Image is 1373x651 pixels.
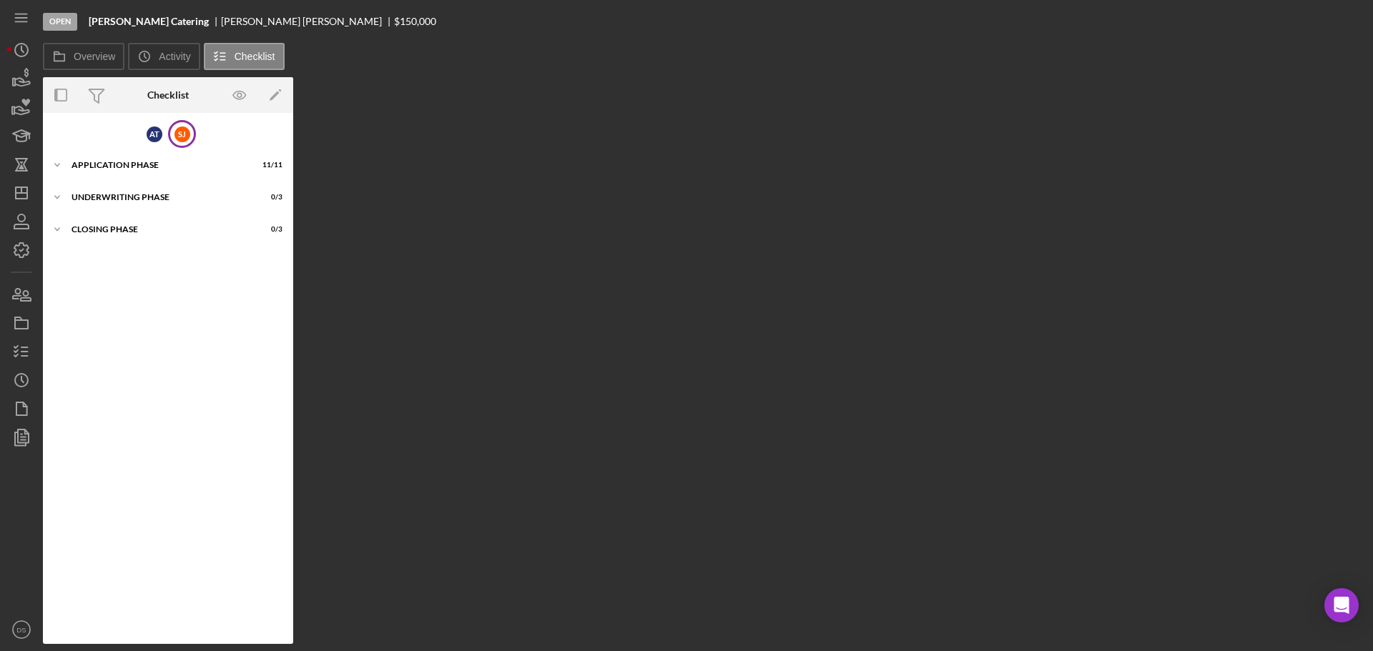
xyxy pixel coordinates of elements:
button: Overview [43,43,124,70]
div: Underwriting Phase [72,193,247,202]
button: Checklist [204,43,285,70]
div: 11 / 11 [257,161,282,169]
div: 0 / 3 [257,225,282,234]
b: [PERSON_NAME] Catering [89,16,209,27]
div: Open Intercom Messenger [1324,588,1359,622]
button: Activity [128,43,200,70]
label: Overview [74,51,115,62]
span: $150,000 [394,15,436,27]
div: Open [43,13,77,31]
div: [PERSON_NAME] [PERSON_NAME] [221,16,394,27]
label: Checklist [235,51,275,62]
button: DS [7,615,36,644]
div: Closing Phase [72,225,247,234]
div: Application Phase [72,161,247,169]
div: Checklist [147,89,189,101]
div: 0 / 3 [257,193,282,202]
text: DS [16,626,26,634]
div: A T [147,126,162,142]
div: S J [174,126,190,142]
label: Activity [159,51,190,62]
